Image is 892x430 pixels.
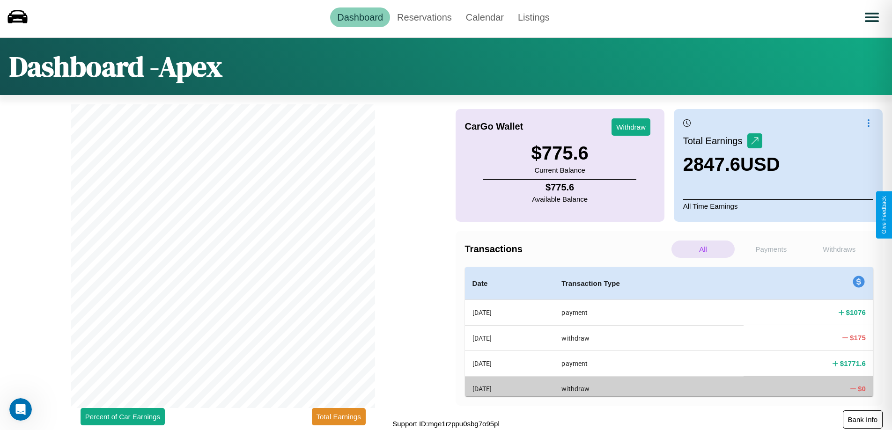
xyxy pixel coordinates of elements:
[465,376,554,401] th: [DATE]
[881,196,887,234] div: Give Feedback
[532,193,588,205] p: Available Balance
[465,121,523,132] h4: CarGo Wallet
[531,164,588,176] p: Current Balance
[683,199,873,212] p: All Time Earnings
[465,300,554,326] th: [DATE]
[554,376,744,401] th: withdraw
[808,241,871,258] p: Withdraws
[472,278,547,289] h4: Date
[843,410,883,429] button: Bank Info
[532,182,588,193] h4: $ 775.6
[465,325,554,350] th: [DATE]
[459,7,511,27] a: Calendar
[554,300,744,326] th: payment
[312,408,366,425] button: Total Earnings
[81,408,165,425] button: Percent of Car Earnings
[840,358,866,368] h4: $ 1771.6
[511,7,557,27] a: Listings
[392,417,500,430] p: Support ID: mge1rzppu0sbg7o95pl
[739,241,803,258] p: Payments
[858,384,866,394] h4: $ 0
[671,241,735,258] p: All
[561,278,736,289] h4: Transaction Type
[465,267,874,401] table: simple table
[390,7,459,27] a: Reservations
[850,333,866,343] h4: $ 175
[9,398,32,421] iframe: Intercom live chat
[612,118,650,136] button: Withdraw
[554,325,744,350] th: withdraw
[554,351,744,376] th: payment
[531,143,588,164] h3: $ 775.6
[846,307,866,317] h4: $ 1076
[859,4,885,30] button: Open menu
[683,154,780,175] h3: 2847.6 USD
[465,244,669,255] h4: Transactions
[9,47,222,86] h1: Dashboard - Apex
[330,7,390,27] a: Dashboard
[465,351,554,376] th: [DATE]
[683,132,747,149] p: Total Earnings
